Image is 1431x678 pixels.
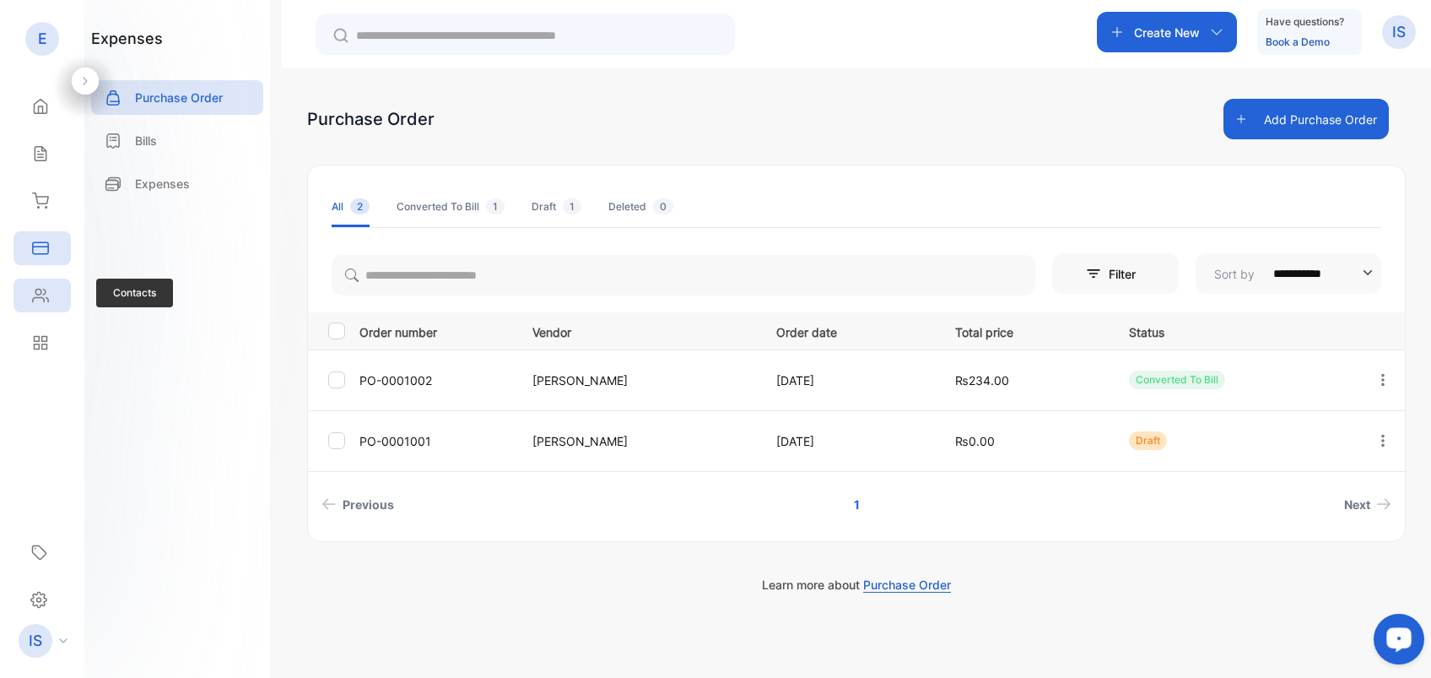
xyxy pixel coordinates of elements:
[315,489,401,520] a: Previous page
[955,373,1009,388] span: ₨234.00
[359,320,511,341] p: Order number
[1136,434,1160,447] span: Draft
[834,489,880,520] a: Page 1 is your current page
[343,496,394,513] span: Previous
[1129,320,1340,341] p: Status
[955,320,1094,341] p: Total price
[955,434,995,448] span: ₨0.00
[307,106,435,132] div: Purchase Order
[135,132,157,149] p: Bills
[532,432,742,450] p: [PERSON_NAME]
[776,320,921,341] p: Order date
[1266,14,1344,30] p: Have questions?
[38,28,47,50] p: E
[91,80,263,115] a: Purchase Order
[1392,21,1406,43] p: IS
[1196,253,1381,294] button: Sort by
[332,199,370,214] div: All
[863,578,951,593] span: Purchase Order
[1344,496,1370,513] span: Next
[308,489,1405,520] ul: Pagination
[532,320,742,341] p: Vendor
[776,432,921,450] p: [DATE]
[307,576,1406,594] p: Learn more about
[1134,24,1200,41] p: Create New
[1223,99,1389,139] button: Add Purchase Order
[653,198,673,214] span: 0
[532,372,742,389] p: [PERSON_NAME]
[563,198,581,214] span: 1
[91,123,263,158] a: Bills
[1360,607,1431,678] iframe: LiveChat chat widget
[1136,373,1218,386] span: Converted To Bill
[1382,12,1416,52] button: IS
[1214,265,1255,283] p: Sort by
[1266,35,1330,48] a: Book a Demo
[350,198,370,214] span: 2
[608,199,673,214] div: Deleted
[135,175,190,193] p: Expenses
[91,27,163,50] h1: expenses
[1097,12,1237,52] button: Create New
[29,630,42,652] p: IS
[1337,489,1398,520] a: Next page
[532,199,581,214] div: Draft
[486,198,505,214] span: 1
[96,279,173,307] span: Contacts
[91,166,263,201] a: Expenses
[135,89,223,106] p: Purchase Order
[776,372,921,389] p: [DATE]
[359,432,511,450] p: PO-0001001
[359,372,511,389] p: PO-0001002
[397,199,505,214] div: Converted To Bill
